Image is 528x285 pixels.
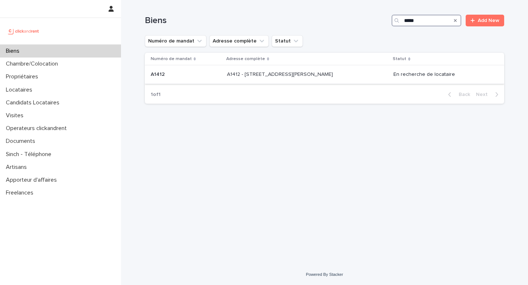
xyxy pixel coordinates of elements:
[3,151,57,158] p: Sinch - Téléphone
[3,138,41,145] p: Documents
[3,177,63,184] p: Apporteur d'affaires
[3,60,64,67] p: Chambre/Colocation
[3,86,38,93] p: Locataires
[393,71,492,78] p: En recherche de locataire
[3,189,39,196] p: Freelances
[3,48,25,55] p: Biens
[3,73,44,80] p: Propriétaires
[151,55,192,63] p: Numéro de mandat
[466,15,504,26] a: Add New
[226,55,265,63] p: Adresse complète
[442,91,473,98] button: Back
[3,112,29,119] p: Visites
[6,24,41,38] img: UCB0brd3T0yccxBKYDjQ
[151,70,166,78] p: A1412
[145,35,206,47] button: Numéro de mandat
[272,35,303,47] button: Statut
[145,15,389,26] h1: Biens
[454,92,470,97] span: Back
[209,35,269,47] button: Adresse complète
[478,18,499,23] span: Add New
[306,272,343,277] a: Powered By Stacker
[393,55,406,63] p: Statut
[3,99,65,106] p: Candidats Locataires
[3,164,33,171] p: Artisans
[473,91,504,98] button: Next
[227,70,334,78] p: A1412 - 11 rue Camille Desmoulins, Levallois-Perret 92300
[392,15,461,26] input: Search
[145,66,504,84] tr: A1412A1412 A1412 - [STREET_ADDRESS][PERSON_NAME]A1412 - [STREET_ADDRESS][PERSON_NAME] En recherch...
[145,86,166,104] p: 1 of 1
[476,92,492,97] span: Next
[3,125,73,132] p: Operateurs clickandrent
